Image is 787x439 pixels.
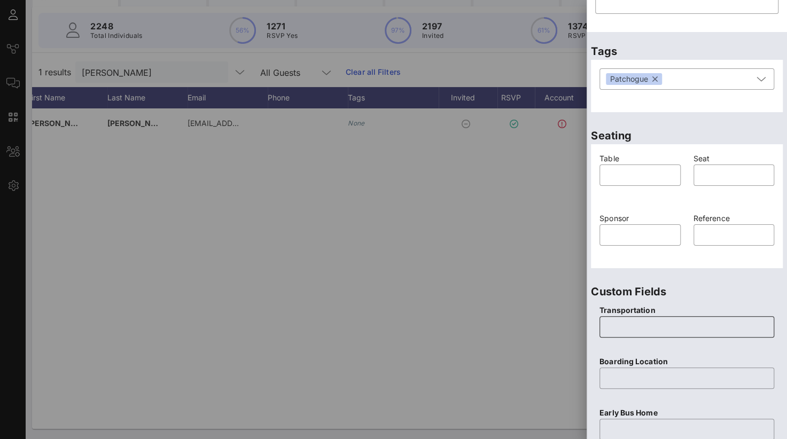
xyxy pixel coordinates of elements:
p: Boarding Location [599,356,774,367]
p: Seating [591,127,783,144]
p: Tags [591,43,783,60]
p: Seat [694,153,775,164]
p: Table [599,153,681,164]
p: Reference [694,213,775,224]
p: Sponsor [599,213,681,224]
p: Transportation [599,304,774,316]
p: Early Bus Home [599,407,774,419]
p: Custom Fields [591,283,783,300]
div: Patchogue [606,73,662,85]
